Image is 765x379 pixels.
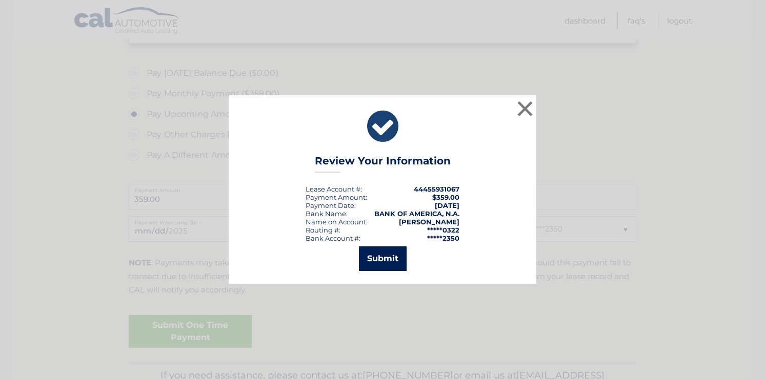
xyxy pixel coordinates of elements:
[306,209,348,218] div: Bank Name:
[306,234,360,242] div: Bank Account #:
[374,209,459,218] strong: BANK OF AMERICA, N.A.
[306,201,356,209] div: :
[306,201,354,209] span: Payment Date
[414,185,459,193] strong: 44455931067
[432,193,459,201] span: $359.00
[306,193,367,201] div: Payment Amount:
[306,218,368,226] div: Name on Account:
[515,98,535,119] button: ×
[315,155,451,173] h3: Review Your Information
[359,246,407,271] button: Submit
[306,185,362,193] div: Lease Account #:
[399,218,459,226] strong: [PERSON_NAME]
[435,201,459,209] span: [DATE]
[306,226,340,234] div: Routing #:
